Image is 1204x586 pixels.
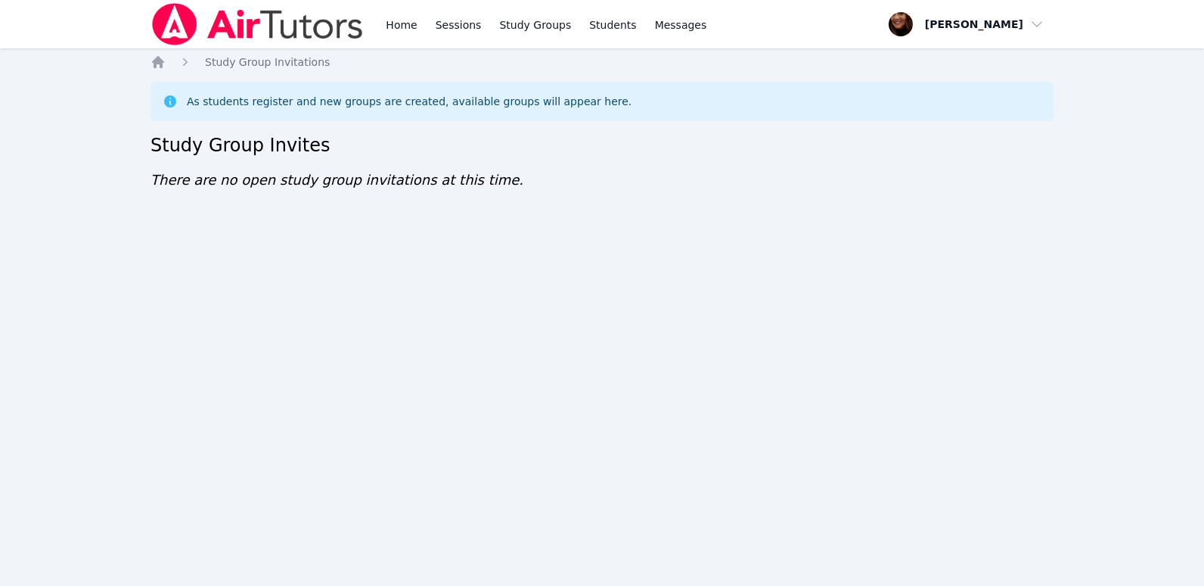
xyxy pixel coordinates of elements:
[150,172,523,188] span: There are no open study group invitations at this time.
[205,56,330,68] span: Study Group Invitations
[655,17,707,33] span: Messages
[150,3,365,45] img: Air Tutors
[150,55,1053,70] nav: Breadcrumb
[150,133,1053,157] h2: Study Group Invites
[187,94,631,109] div: As students register and new groups are created, available groups will appear here.
[205,55,330,70] a: Study Group Invitations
